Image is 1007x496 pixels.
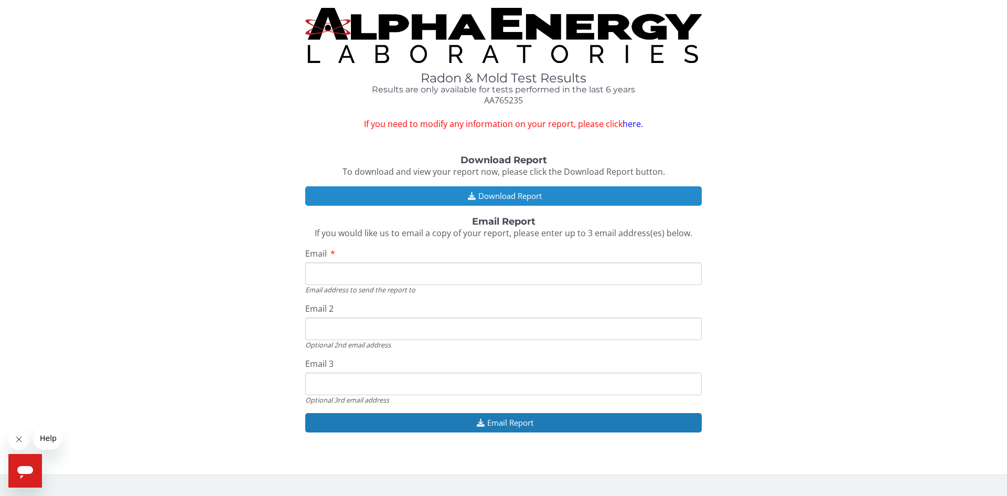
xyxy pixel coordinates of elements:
a: here. [623,118,643,130]
span: If you would like us to email a copy of your report, please enter up to 3 email address(es) below. [315,227,692,239]
span: Email [305,248,327,259]
button: Download Report [305,186,702,206]
iframe: Close message [8,429,29,450]
div: Optional 2nd email address [305,340,702,350]
button: Email Report [305,413,702,432]
h4: Results are only available for tests performed in the last 6 years [305,85,702,94]
span: If you need to modify any information on your report, please click [305,118,702,130]
iframe: Message from company [34,427,61,450]
span: AA765235 [484,94,523,106]
img: TightCrop.jpg [305,8,702,63]
iframe: Button to launch messaging window [8,454,42,488]
strong: Download Report [460,154,547,166]
span: Email 3 [305,358,334,370]
div: Email address to send the report to [305,285,702,294]
span: To download and view your report now, please click the Download Report button. [342,166,665,177]
div: Optional 3rd email address [305,395,702,405]
strong: Email Report [472,216,535,227]
h1: Radon & Mold Test Results [305,71,702,85]
span: Email 2 [305,303,334,314]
